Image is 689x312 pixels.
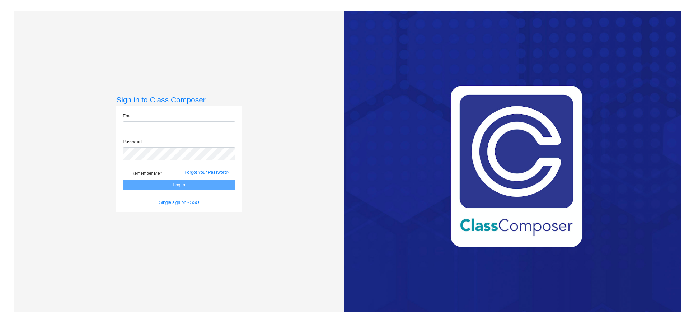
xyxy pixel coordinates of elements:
[131,169,162,178] span: Remember Me?
[116,95,242,104] h3: Sign in to Class Composer
[123,113,133,119] label: Email
[184,170,229,175] a: Forgot Your Password?
[123,180,235,190] button: Log In
[123,139,142,145] label: Password
[159,200,199,205] a: Single sign on - SSO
